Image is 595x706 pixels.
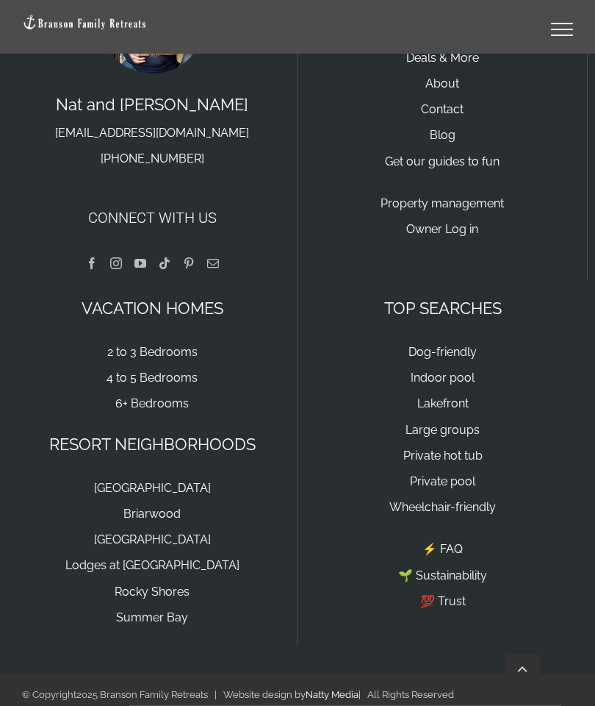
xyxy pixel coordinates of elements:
a: Blog [430,128,455,142]
a: Large groups [405,423,480,437]
a: Indoor pool [411,371,475,385]
p: TOP SEARCHES [312,296,573,321]
div: © Copyright 2025 Branson Family Retreats | Website design by | All Rights Reserved [22,688,573,703]
a: Natty Media [306,689,358,700]
a: 2 to 3 Bedrooms [107,345,198,359]
a: Instagram [110,257,122,269]
a: [GEOGRAPHIC_DATA] [94,481,211,495]
a: 🌱 Sustainability [398,568,487,582]
img: Branson Family Retreats Logo [22,14,147,31]
p: Nat and [PERSON_NAME] [22,92,282,170]
a: Summer Bay [116,610,188,624]
a: YouTube [134,257,146,269]
a: Wheelchair-friendly [389,500,496,514]
a: About [425,76,459,90]
a: Mail [207,257,219,269]
a: Pinterest [183,257,195,269]
p: RESORT NEIGHBORHOODS [22,432,282,457]
a: [GEOGRAPHIC_DATA] [94,532,211,546]
a: Lodges at [GEOGRAPHIC_DATA] [65,558,239,572]
a: Briarwood [123,507,181,521]
a: Deals & More [406,51,479,65]
a: Lakefront [417,396,469,410]
a: Get our guides to fun [385,154,500,168]
a: Rocky Shores [115,585,190,599]
a: Private pool [410,474,475,488]
a: [PHONE_NUMBER] [101,151,204,165]
a: Private hot tub [403,449,483,463]
a: Dog-friendly [408,345,477,359]
a: Tiktok [159,257,170,269]
a: Owner Log in [406,222,478,236]
a: 💯 Trust [420,594,466,608]
p: VACATION HOMES [22,296,282,321]
a: Facebook [86,257,98,269]
a: 6+ Bedrooms [115,396,189,410]
h4: Connect with us [22,207,282,229]
a: Property management [381,196,504,210]
a: Contact [421,102,464,116]
a: 4 to 5 Bedrooms [107,371,198,385]
a: Toggle Menu [533,23,591,36]
a: ⚡️ FAQ [422,542,463,556]
a: [EMAIL_ADDRESS][DOMAIN_NAME] [55,126,249,140]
